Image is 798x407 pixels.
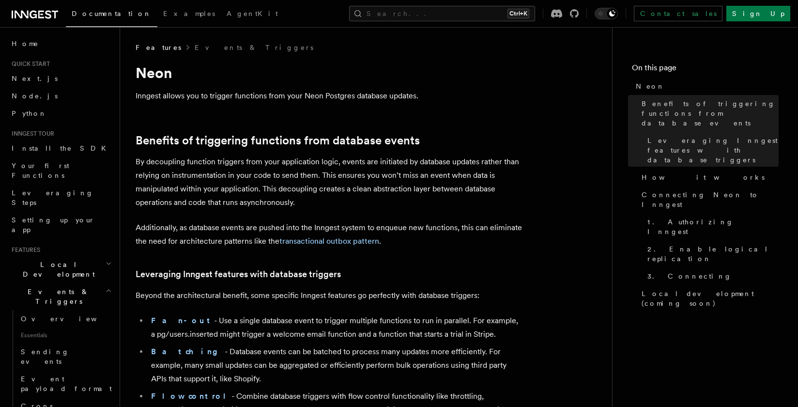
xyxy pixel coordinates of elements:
[21,375,112,392] span: Event payload format
[12,92,58,100] span: Node.js
[638,285,779,312] a: Local development (coming soon)
[12,189,93,206] span: Leveraging Steps
[136,155,523,209] p: By decoupling function triggers from your application logic, events are initiated by database upd...
[642,172,765,182] span: How it works
[12,39,39,48] span: Home
[12,144,112,152] span: Install the SDK
[8,260,106,279] span: Local Development
[21,348,69,365] span: Sending events
[632,78,779,95] a: Neon
[642,99,779,128] span: Benefits of triggering functions from database events
[632,62,779,78] h4: On this page
[8,211,114,238] a: Setting up your app
[17,370,114,397] a: Event payload format
[279,236,379,246] a: transactional outbox pattern
[636,81,665,91] span: Neon
[647,136,779,165] span: Leveraging Inngest features with database triggers
[8,130,54,138] span: Inngest tour
[8,283,114,310] button: Events & Triggers
[12,216,95,234] span: Setting up your app
[136,134,420,147] a: Benefits of triggering functions from database events
[634,6,722,21] a: Contact sales
[8,184,114,211] a: Leveraging Steps
[8,87,114,105] a: Node.js
[17,343,114,370] a: Sending events
[136,267,341,281] a: Leveraging Inngest features with database triggers
[642,289,779,308] span: Local development (coming soon)
[148,345,523,386] li: - Database events can be batched to process many updates more efficiently. For example, many smal...
[8,287,106,306] span: Events & Triggers
[151,347,225,356] a: Batching
[12,110,47,117] span: Python
[647,217,779,236] span: 1. Authorizing Inngest
[638,186,779,213] a: Connecting Neon to Inngest
[8,70,114,87] a: Next.js
[726,6,790,21] a: Sign Up
[12,162,69,179] span: Your first Functions
[136,289,523,302] p: Beyond the architectural benefit, some specific Inngest features go perfectly with database trigg...
[72,10,152,17] span: Documentation
[642,190,779,209] span: Connecting Neon to Inngest
[644,267,779,285] a: 3. Connecting
[8,105,114,122] a: Python
[8,157,114,184] a: Your first Functions
[17,310,114,328] a: Overview
[151,391,231,401] a: Flow control
[507,9,529,18] kbd: Ctrl+K
[148,314,523,341] li: - Use a single database event to trigger multiple functions to run in parallel. For example, a pg...
[638,169,779,186] a: How it works
[136,89,523,103] p: Inngest allows you to trigger functions from your Neon Postgres database updates.
[647,244,779,264] span: 2. Enable logical replication
[136,64,523,81] h1: Neon
[157,3,221,26] a: Examples
[595,8,618,19] button: Toggle dark mode
[349,6,535,21] button: Search...Ctrl+K
[8,60,50,68] span: Quick start
[195,43,313,52] a: Events & Triggers
[8,246,40,254] span: Features
[163,10,215,17] span: Examples
[644,213,779,240] a: 1. Authorizing Inngest
[8,256,114,283] button: Local Development
[136,221,523,248] p: Additionally, as database events are pushed into the Inngest system to enqueue new functions, thi...
[17,328,114,343] span: Essentials
[136,43,181,52] span: Features
[644,240,779,267] a: 2. Enable logical replication
[12,75,58,82] span: Next.js
[221,3,284,26] a: AgentKit
[638,95,779,132] a: Benefits of triggering functions from database events
[227,10,278,17] span: AgentKit
[21,315,121,323] span: Overview
[8,140,114,157] a: Install the SDK
[647,271,732,281] span: 3. Connecting
[8,35,114,52] a: Home
[66,3,157,27] a: Documentation
[644,132,779,169] a: Leveraging Inngest features with database triggers
[151,316,214,325] a: Fan-out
